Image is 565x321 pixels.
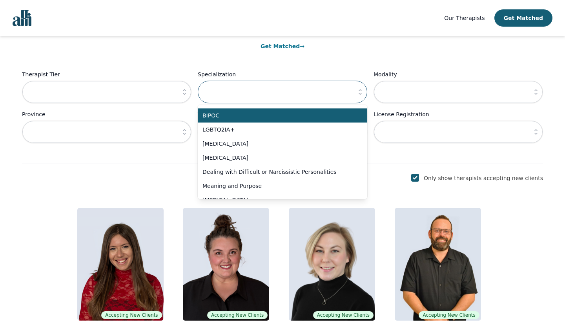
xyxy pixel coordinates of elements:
label: Specialization [198,70,367,79]
span: Accepting New Clients [419,311,479,319]
label: Only show therapists accepting new clients [424,175,543,181]
img: Josh_Cadieux [395,208,481,321]
img: Jocelyn_Crawford [289,208,375,321]
a: Our Therapists [444,13,485,23]
span: Dealing with Difficult or Narcissistic Personalities [202,168,353,176]
label: License Registration [374,110,543,119]
p: Clear All [22,150,543,159]
a: Get Matched [261,43,304,49]
span: → [300,43,304,49]
label: Modality [374,70,543,79]
img: Alisha_Levine [77,208,164,321]
span: [MEDICAL_DATA] [202,154,353,162]
span: Accepting New Clients [207,311,268,319]
span: [MEDICAL_DATA] [202,196,353,204]
label: Therapist Tier [22,70,191,79]
img: alli logo [13,10,31,26]
span: Accepting New Clients [101,311,162,319]
img: Janelle_Rushton [183,208,269,321]
label: Province [22,110,191,119]
span: BIPOC [202,112,353,119]
span: Accepting New Clients [313,311,374,319]
span: LGBTQ2IA+ [202,126,353,133]
span: Our Therapists [444,15,485,21]
button: Get Matched [494,9,552,27]
span: Meaning and Purpose [202,182,353,190]
span: [MEDICAL_DATA] [202,140,353,148]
